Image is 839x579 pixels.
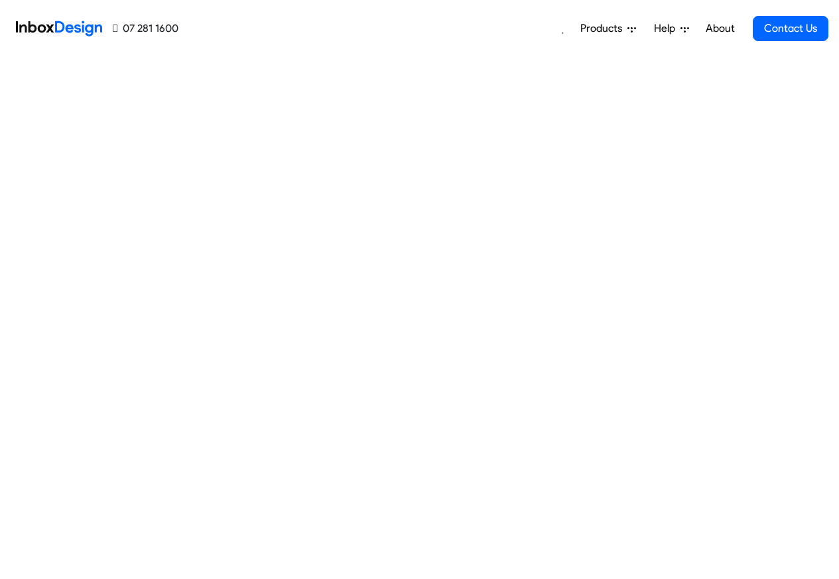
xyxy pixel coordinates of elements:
a: 07 281 1600 [113,21,178,36]
a: About [702,15,738,42]
a: Help [649,15,694,42]
a: Products [575,15,641,42]
span: Products [580,21,627,36]
a: Contact Us [753,16,828,41]
span: Help [654,21,680,36]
